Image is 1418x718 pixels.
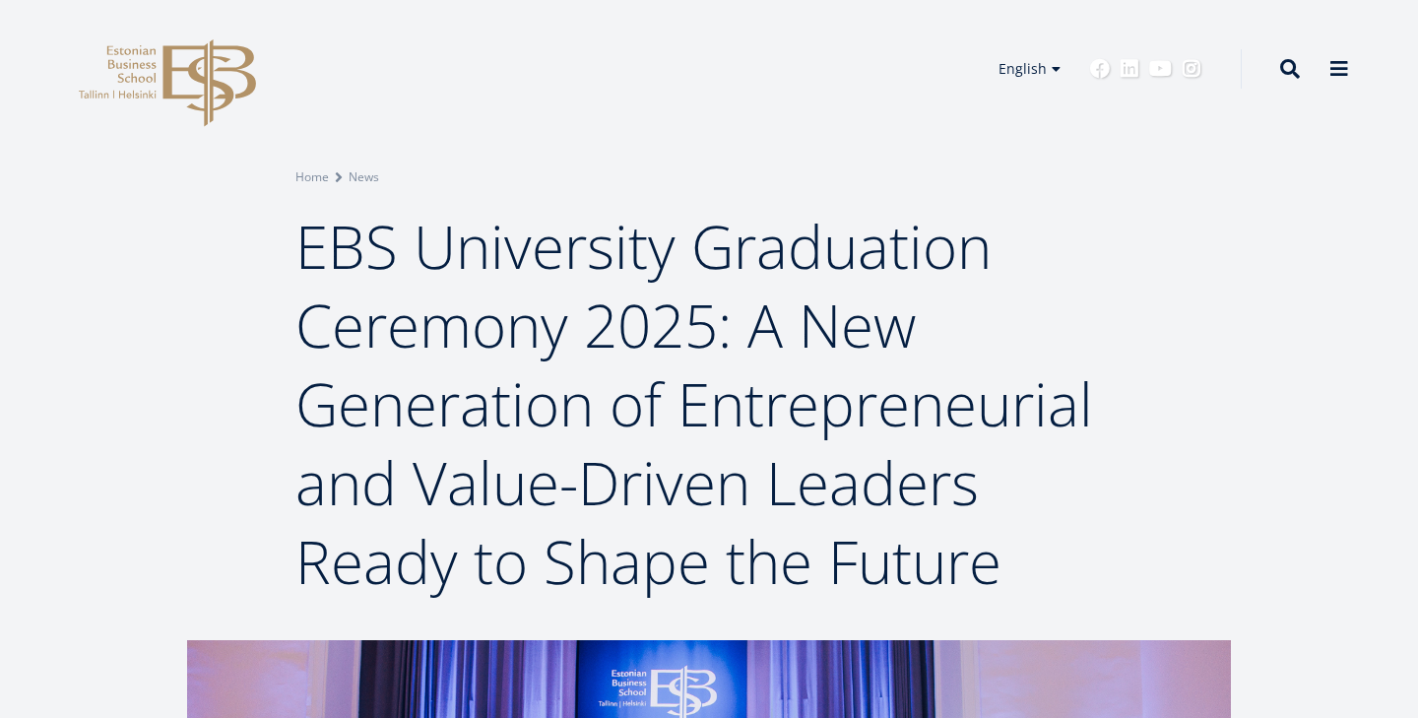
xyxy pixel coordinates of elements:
a: Youtube [1149,59,1172,79]
a: Linkedin [1120,59,1139,79]
a: Instagram [1182,59,1201,79]
a: Home [295,167,329,187]
a: News [349,167,379,187]
span: EBS University Graduation Ceremony 2025: A New Generation of Entrepreneurial and Value-Driven Lea... [295,206,1093,602]
a: Facebook [1090,59,1110,79]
